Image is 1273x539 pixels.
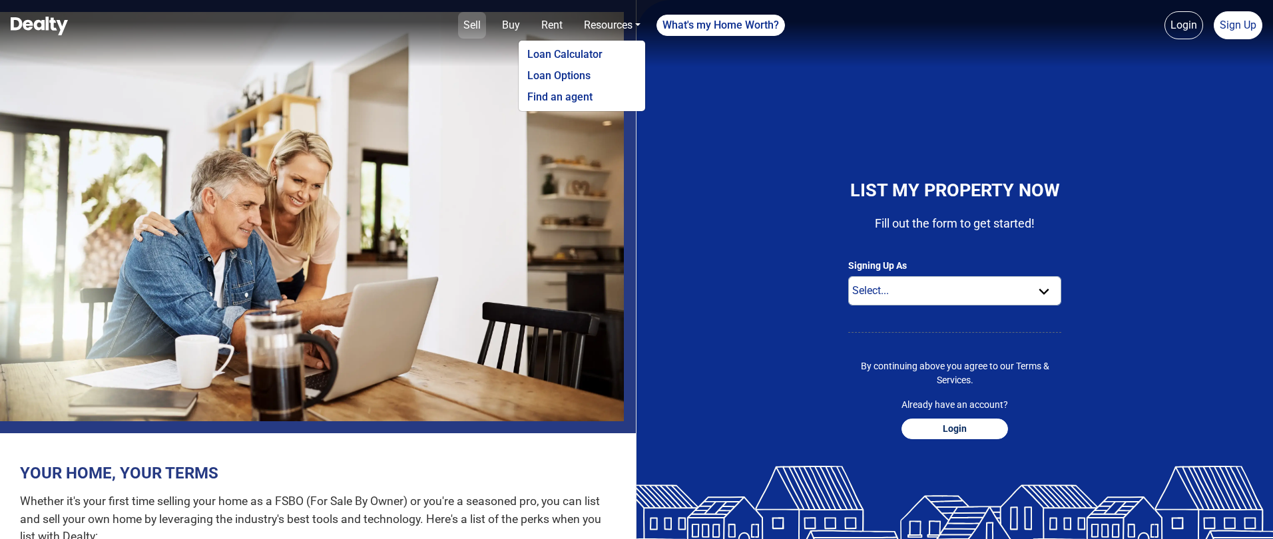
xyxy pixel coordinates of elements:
a: Sell [458,12,486,39]
a: Loan Options [522,65,642,87]
a: Resources [579,12,646,39]
iframe: Intercom live chat [1228,494,1260,526]
h4: LIST MY PROPERTY NOW [848,180,1061,201]
button: Login [901,419,1008,439]
a: Find an agent [522,87,642,108]
a: Login [1164,11,1203,39]
a: Rent [536,12,568,39]
a: Sign Up [1214,11,1262,39]
a: Loan Calculator [522,44,642,65]
p: Already have an account? [901,398,1008,412]
p: By continuing above you agree to our . [848,359,1061,387]
img: Dealty - Buy, Sell & Rent Homes [11,17,68,35]
p: Fill out the form to get started! [848,214,1061,232]
label: Signing Up As [848,259,1061,273]
a: Buy [497,12,525,39]
h2: YOUR HOME, YOUR TERMS [20,464,616,483]
iframe: BigID CMP Widget [7,499,47,539]
a: What's my Home Worth? [656,15,785,36]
